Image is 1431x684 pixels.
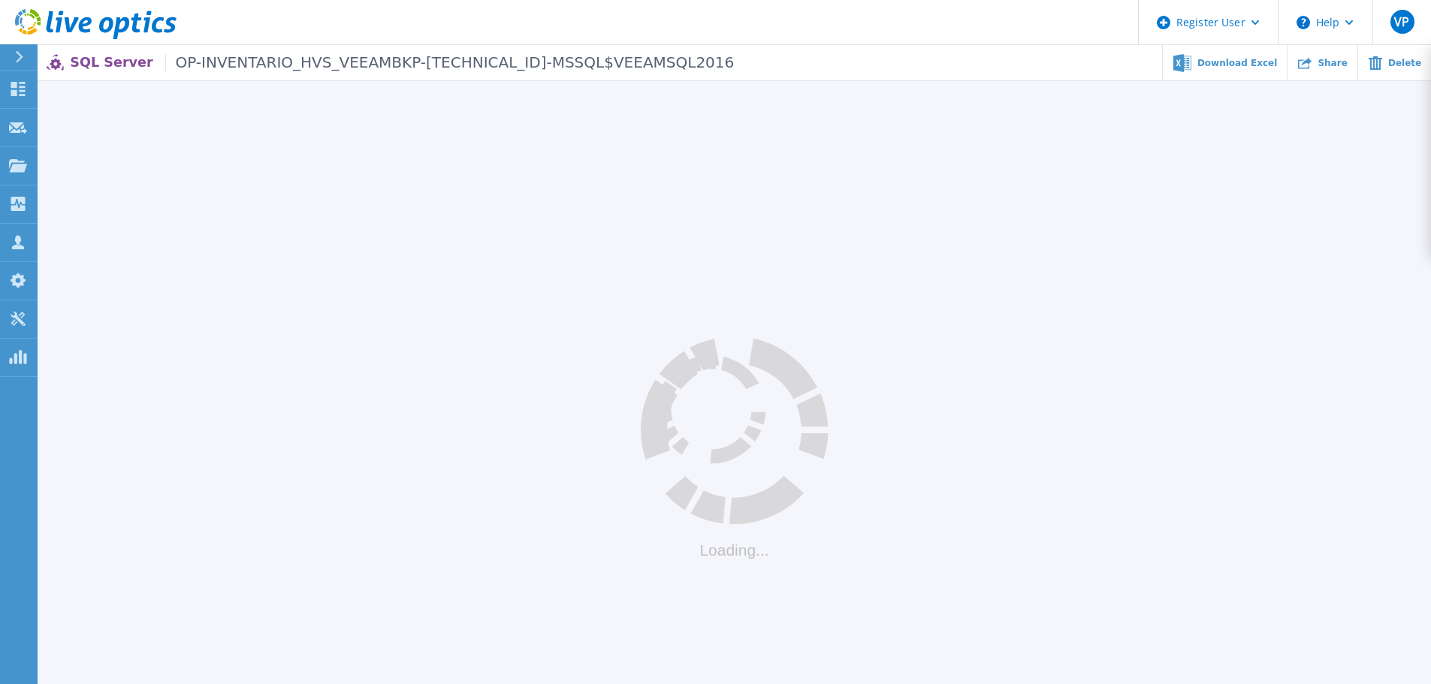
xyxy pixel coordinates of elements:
[70,54,734,71] p: SQL Server
[165,54,735,71] span: OP-INVENTARIO_HVS_VEEAMBKP-[TECHNICAL_ID]-MSSQL$VEEAMSQL2016
[1388,59,1421,68] span: Delete
[1318,59,1347,68] span: Share
[1394,16,1409,28] span: VP
[641,541,829,559] div: Loading...
[1197,59,1277,68] span: Download Excel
